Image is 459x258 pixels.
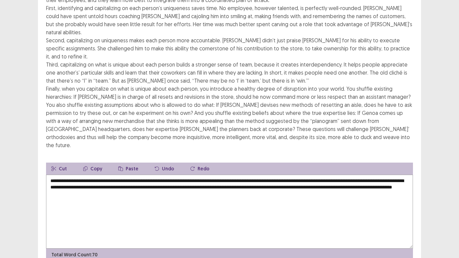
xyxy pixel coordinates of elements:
button: Undo [149,163,179,175]
button: Copy [78,163,108,175]
button: Cut [46,163,72,175]
button: Redo [185,163,215,175]
button: Paste [113,163,144,175]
